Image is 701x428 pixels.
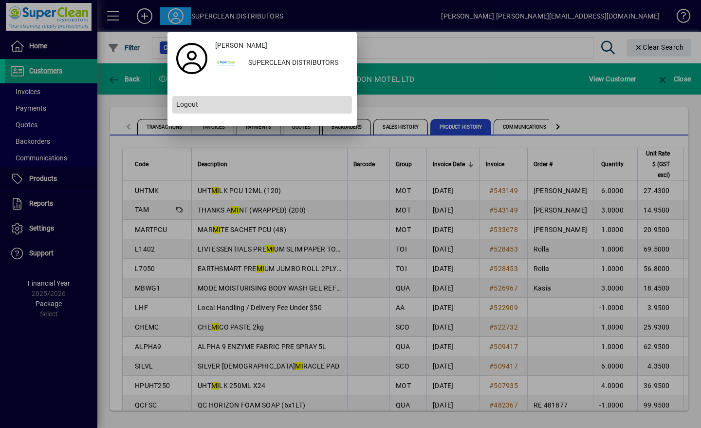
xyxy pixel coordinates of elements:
button: SUPERCLEAN DISTRIBUTORS [211,55,352,72]
span: Logout [176,99,198,110]
button: Logout [172,96,352,114]
a: Profile [172,50,211,67]
a: [PERSON_NAME] [211,37,352,55]
div: SUPERCLEAN DISTRIBUTORS [240,55,352,72]
span: [PERSON_NAME] [215,40,267,51]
